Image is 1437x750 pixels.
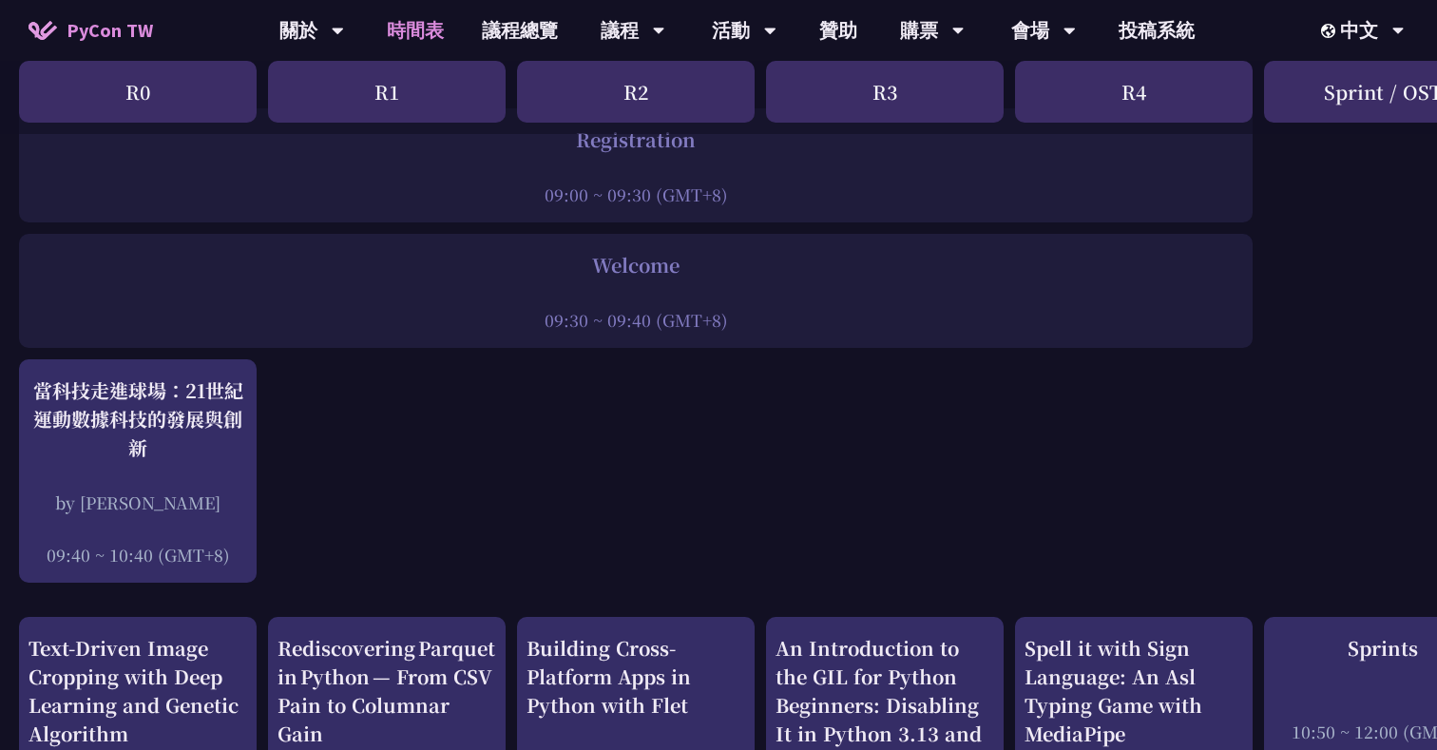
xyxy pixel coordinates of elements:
img: Locale Icon [1321,24,1340,38]
div: Welcome [29,251,1243,279]
div: Rediscovering Parquet in Python — From CSV Pain to Columnar Gain [278,634,496,748]
div: 當科技走進球場：21世紀運動數據科技的發展與創新 [29,376,247,462]
div: by [PERSON_NAME] [29,490,247,514]
div: Text-Driven Image Cropping with Deep Learning and Genetic Algorithm [29,634,247,748]
div: Registration [29,125,1243,154]
img: Home icon of PyCon TW 2025 [29,21,57,40]
div: Spell it with Sign Language: An Asl Typing Game with MediaPipe [1025,634,1243,748]
div: Building Cross-Platform Apps in Python with Flet [527,634,745,720]
div: R2 [517,61,755,123]
div: R1 [268,61,506,123]
a: PyCon TW [10,7,172,54]
div: 09:30 ~ 09:40 (GMT+8) [29,308,1243,332]
div: R0 [19,61,257,123]
div: 09:00 ~ 09:30 (GMT+8) [29,183,1243,206]
div: R4 [1015,61,1253,123]
a: 當科技走進球場：21世紀運動數據科技的發展與創新 by [PERSON_NAME] 09:40 ~ 10:40 (GMT+8) [29,376,247,567]
div: 09:40 ~ 10:40 (GMT+8) [29,543,247,567]
div: R3 [766,61,1004,123]
span: PyCon TW [67,16,153,45]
